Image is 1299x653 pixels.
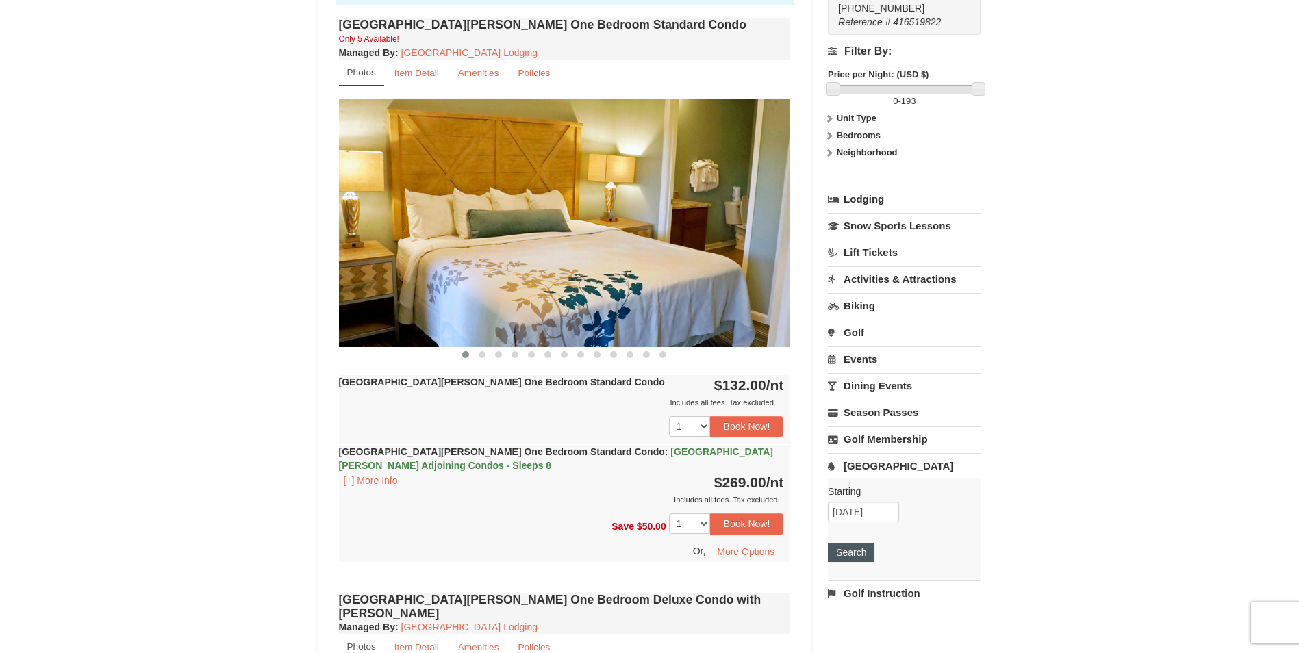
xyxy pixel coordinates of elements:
[766,474,784,490] span: /nt
[665,446,668,457] span: :
[837,113,876,123] strong: Unit Type
[714,474,766,490] span: $269.00
[828,45,981,57] h4: Filter By:
[339,473,403,488] button: [+] More Info
[828,346,981,372] a: Events
[339,60,384,86] a: Photos
[828,69,929,79] strong: Price per Night: (USD $)
[828,453,981,478] a: [GEOGRAPHIC_DATA]
[714,377,784,393] strong: $132.00
[828,426,981,452] a: Golf Membership
[828,485,970,498] label: Starting
[828,320,981,345] a: Golf
[518,68,550,78] small: Policies
[708,541,783,562] button: More Options
[710,416,784,437] button: Book Now!
[611,521,634,532] span: Save
[339,622,399,632] strong: :
[828,213,981,238] a: Snow Sports Lessons
[347,641,376,652] small: Photos
[893,16,941,27] span: 416519822
[710,513,784,534] button: Book Now!
[828,580,981,606] a: Golf Instruction
[518,642,550,652] small: Policies
[828,94,981,108] label: -
[828,240,981,265] a: Lift Tickets
[394,68,439,78] small: Item Detail
[828,293,981,318] a: Biking
[339,47,395,58] span: Managed By
[394,642,439,652] small: Item Detail
[837,130,881,140] strong: Bedrooms
[766,377,784,393] span: /nt
[838,16,890,27] span: Reference #
[339,18,791,31] h4: [GEOGRAPHIC_DATA][PERSON_NAME] One Bedroom Standard Condo
[828,373,981,398] a: Dining Events
[339,34,399,44] small: Only 5 Available!
[339,446,773,471] strong: [GEOGRAPHIC_DATA][PERSON_NAME] One Bedroom Standard Condo
[458,642,499,652] small: Amenities
[339,493,784,507] div: Includes all fees. Tax excluded.
[837,147,898,157] strong: Neighborhood
[693,545,706,556] span: Or,
[828,400,981,425] a: Season Passes
[828,187,981,212] a: Lodging
[401,47,538,58] a: [GEOGRAPHIC_DATA] Lodging
[458,68,499,78] small: Amenities
[509,60,559,86] a: Policies
[637,521,666,532] span: $50.00
[339,396,784,409] div: Includes all fees. Tax excluded.
[901,96,916,106] span: 193
[401,622,538,632] a: [GEOGRAPHIC_DATA] Lodging
[828,266,981,292] a: Activities & Attractions
[893,96,898,106] span: 0
[347,67,376,77] small: Photos
[339,47,399,58] strong: :
[828,543,874,562] button: Search
[339,593,791,620] h4: [GEOGRAPHIC_DATA][PERSON_NAME] One Bedroom Deluxe Condo with [PERSON_NAME]
[339,622,395,632] span: Managed By
[449,60,508,86] a: Amenities
[386,60,448,86] a: Item Detail
[339,99,791,346] img: 18876286-121-55434444.jpg
[339,376,665,387] strong: [GEOGRAPHIC_DATA][PERSON_NAME] One Bedroom Standard Condo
